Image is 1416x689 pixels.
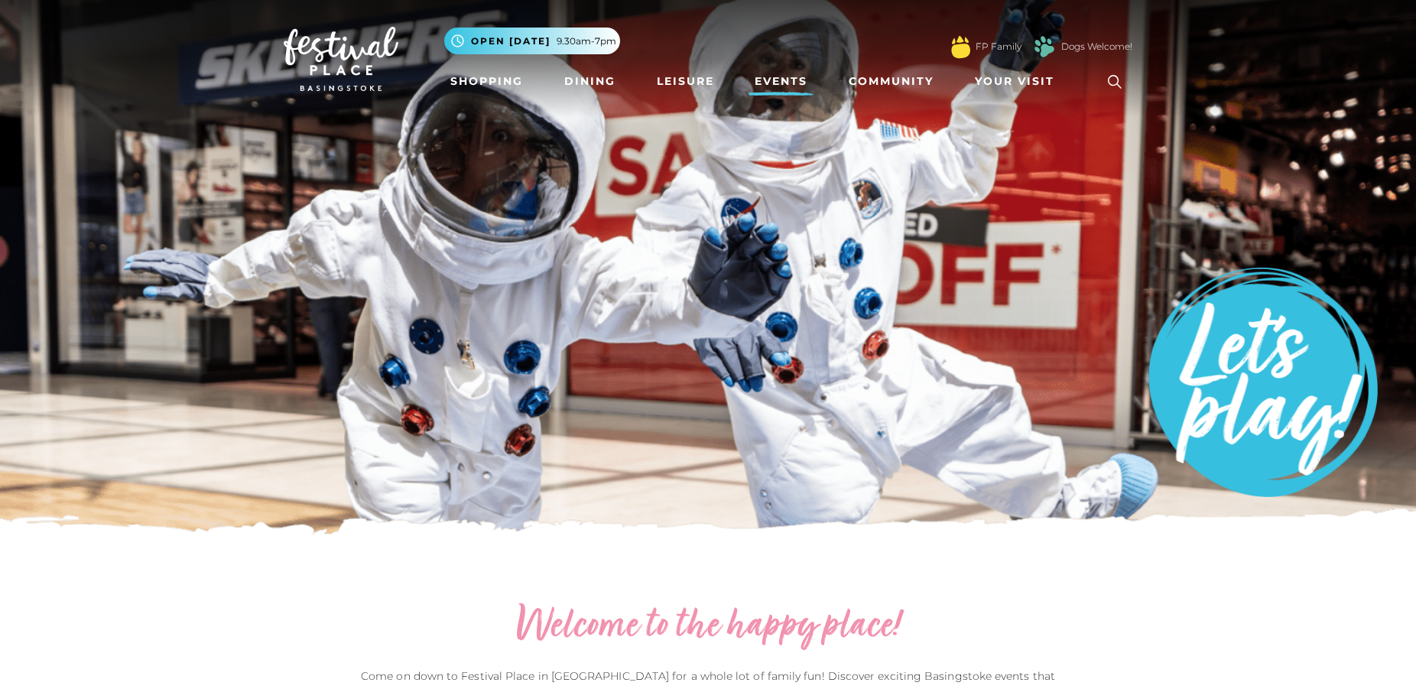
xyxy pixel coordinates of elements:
[749,67,814,96] a: Events
[356,603,1060,652] h2: Welcome to the happy place!
[976,40,1021,54] a: FP Family
[1061,40,1132,54] a: Dogs Welcome!
[651,67,720,96] a: Leisure
[284,27,398,91] img: Festival Place Logo
[969,67,1068,96] a: Your Visit
[557,34,616,48] span: 9.30am-7pm
[444,67,529,96] a: Shopping
[975,73,1054,89] span: Your Visit
[471,34,550,48] span: Open [DATE]
[843,67,940,96] a: Community
[558,67,622,96] a: Dining
[444,28,620,54] button: Open [DATE] 9.30am-7pm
